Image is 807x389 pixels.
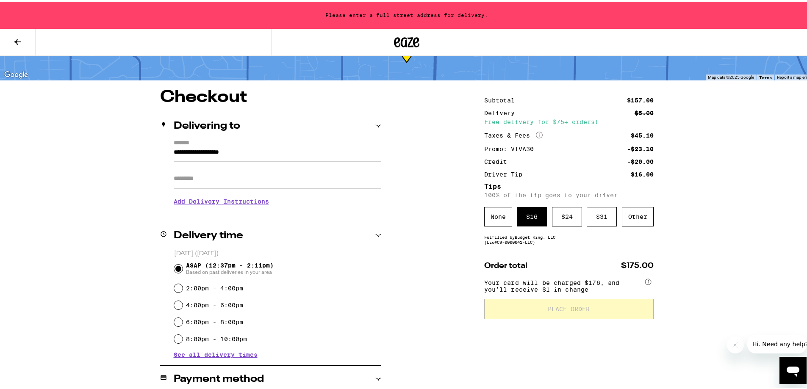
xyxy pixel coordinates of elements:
[484,182,654,188] h5: Tips
[517,205,547,225] div: $ 16
[627,96,654,102] div: $157.00
[627,157,654,163] div: -$20.00
[174,350,258,356] button: See all delivery times
[621,260,654,268] span: $175.00
[484,205,512,225] div: None
[174,248,381,256] p: [DATE] ([DATE])
[186,334,247,341] label: 8:00pm - 10:00pm
[174,229,243,239] h2: Delivery time
[484,117,654,123] div: Free delivery for $75+ orders!
[747,333,807,352] iframe: Message from company
[484,233,654,243] div: Fulfilled by Budget King, LLC (Lic# C9-0000041-LIC )
[5,6,61,13] span: Hi. Need any help?
[759,73,772,78] a: Terms
[186,267,274,274] span: Based on past deliveries in your area
[779,355,807,382] iframe: Button to launch messaging window
[627,144,654,150] div: -$23.10
[2,68,30,79] a: Open this area in Google Maps (opens a new window)
[587,205,617,225] div: $ 31
[186,317,243,324] label: 6:00pm - 8:00pm
[484,144,540,150] div: Promo: VIVA30
[484,170,528,176] div: Driver Tip
[160,87,381,104] h1: Checkout
[484,157,513,163] div: Credit
[708,73,754,78] span: Map data ©2025 Google
[552,205,582,225] div: $ 24
[186,300,243,307] label: 4:00pm - 6:00pm
[484,260,527,268] span: Order total
[727,335,744,352] iframe: Close message
[484,190,654,197] p: 100% of the tip goes to your driver
[622,205,654,225] div: Other
[484,96,521,102] div: Subtotal
[484,297,654,317] button: Place Order
[631,131,654,137] div: $45.10
[2,68,30,79] img: Google
[548,304,590,310] span: Place Order
[174,372,264,383] h2: Payment method
[635,108,654,114] div: $5.00
[174,190,381,210] h3: Add Delivery Instructions
[186,283,243,290] label: 2:00pm - 4:00pm
[174,119,240,130] h2: Delivering to
[631,170,654,176] div: $16.00
[484,275,643,291] span: Your card will be charged $176, and you’ll receive $1 in change
[484,108,521,114] div: Delivery
[484,130,543,138] div: Taxes & Fees
[186,260,274,274] span: ASAP (12:37pm - 2:11pm)
[174,210,381,216] p: We'll contact you at [PHONE_NUMBER] when we arrive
